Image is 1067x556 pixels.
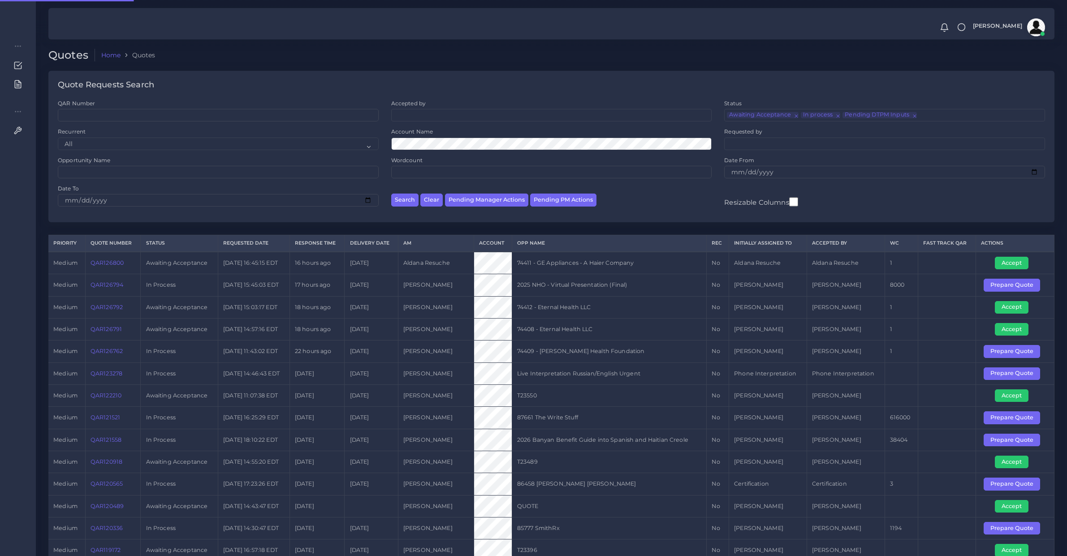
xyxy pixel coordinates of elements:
[391,99,426,107] label: Accepted by
[512,495,706,517] td: QUOTE
[512,235,706,252] th: Opp Name
[289,495,345,517] td: [DATE]
[789,196,798,207] input: Resizable Columns
[885,318,918,340] td: 1
[984,436,1046,443] a: Prepare Quote
[724,99,742,107] label: Status
[512,517,706,539] td: 85777 SmithRx
[218,318,289,340] td: [DATE] 14:57:16 EDT
[729,407,807,429] td: [PERSON_NAME]
[91,304,123,310] a: QAR126792
[345,429,398,451] td: [DATE]
[885,407,918,429] td: 616000
[141,252,218,274] td: Awaiting Acceptance
[398,495,474,517] td: [PERSON_NAME]
[729,451,807,473] td: [PERSON_NAME]
[289,384,345,406] td: [DATE]
[345,517,398,539] td: [DATE]
[91,503,124,509] a: QAR120489
[53,414,78,421] span: medium
[91,436,121,443] a: QAR121558
[885,274,918,296] td: 8000
[995,259,1035,266] a: Accept
[398,407,474,429] td: [PERSON_NAME]
[976,235,1054,252] th: Actions
[289,473,345,495] td: [DATE]
[995,303,1035,310] a: Accept
[729,473,807,495] td: Certification
[724,196,798,207] label: Resizable Columns
[807,495,885,517] td: [PERSON_NAME]
[995,456,1028,468] button: Accept
[807,473,885,495] td: Certification
[345,252,398,274] td: [DATE]
[398,252,474,274] td: Aldana Resuche
[984,434,1040,446] button: Prepare Quote
[807,318,885,340] td: [PERSON_NAME]
[729,384,807,406] td: [PERSON_NAME]
[968,18,1048,36] a: [PERSON_NAME]avatar
[398,274,474,296] td: [PERSON_NAME]
[101,51,121,60] a: Home
[885,429,918,451] td: 38404
[391,128,433,135] label: Account Name
[807,362,885,384] td: Phone Interpretation
[48,235,85,252] th: Priority
[53,525,78,531] span: medium
[398,384,474,406] td: [PERSON_NAME]
[345,235,398,252] th: Delivery Date
[289,362,345,384] td: [DATE]
[995,301,1028,314] button: Accept
[984,367,1040,380] button: Prepare Quote
[345,384,398,406] td: [DATE]
[91,547,121,553] a: QAR119172
[984,281,1046,288] a: Prepare Quote
[807,235,885,252] th: Accepted by
[995,547,1035,553] a: Accept
[707,252,729,274] td: No
[53,348,78,354] span: medium
[53,458,78,465] span: medium
[345,451,398,473] td: [DATE]
[807,340,885,362] td: [PERSON_NAME]
[141,407,218,429] td: In Process
[801,112,840,118] li: In process
[345,473,398,495] td: [DATE]
[707,362,729,384] td: No
[729,495,807,517] td: [PERSON_NAME]
[885,252,918,274] td: 1
[391,156,423,164] label: Wordcount
[289,451,345,473] td: [DATE]
[345,318,398,340] td: [DATE]
[141,517,218,539] td: In Process
[91,281,123,288] a: QAR126794
[973,23,1022,29] span: [PERSON_NAME]
[512,362,706,384] td: Live Interpretation Russian/English Urgent
[984,480,1046,487] a: Prepare Quote
[398,340,474,362] td: [PERSON_NAME]
[218,274,289,296] td: [DATE] 15:45:03 EDT
[53,304,78,310] span: medium
[842,112,917,118] li: Pending DTPM Inputs
[289,252,345,274] td: 16 hours ago
[48,49,95,62] h2: Quotes
[984,522,1040,534] button: Prepare Quote
[141,495,218,517] td: Awaiting Acceptance
[141,384,218,406] td: Awaiting Acceptance
[289,318,345,340] td: 18 hours ago
[289,429,345,451] td: [DATE]
[707,384,729,406] td: No
[512,473,706,495] td: 86458 [PERSON_NAME] [PERSON_NAME]
[445,194,528,207] button: Pending Manager Actions
[885,473,918,495] td: 3
[724,156,754,164] label: Date From
[91,259,124,266] a: QAR126800
[141,318,218,340] td: Awaiting Acceptance
[141,274,218,296] td: In Process
[53,436,78,443] span: medium
[218,362,289,384] td: [DATE] 14:46:43 EDT
[729,318,807,340] td: [PERSON_NAME]
[512,252,706,274] td: 74411 - GE Appliances - A Haier Company
[918,235,976,252] th: Fast Track QAR
[141,451,218,473] td: Awaiting Acceptance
